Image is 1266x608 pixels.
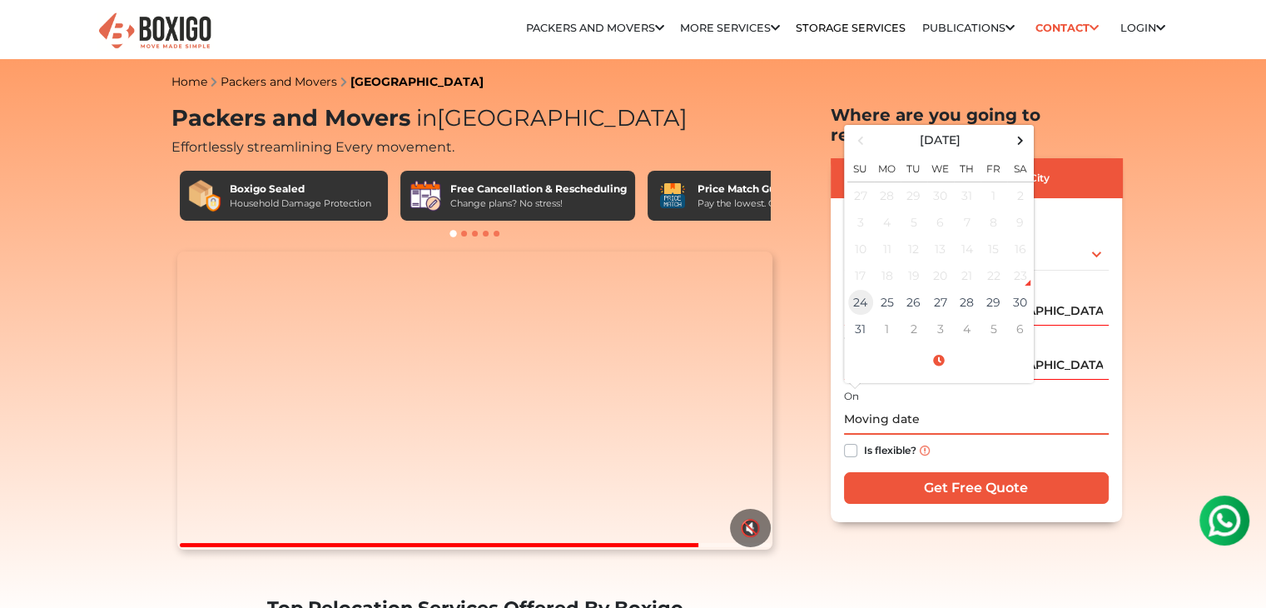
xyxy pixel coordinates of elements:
input: Moving date [844,406,1109,435]
th: We [927,152,954,182]
th: Select Month [874,128,1007,152]
th: Fr [981,152,1007,182]
div: Free Cancellation & Rescheduling [450,182,627,197]
span: in [416,104,437,132]
a: Login [1120,22,1165,34]
a: Select Time [847,353,1030,368]
label: On [844,389,859,404]
span: Previous Month [849,129,871,152]
h1: Packers and Movers [171,105,779,132]
label: Is flexible? [864,441,916,458]
img: Free Cancellation & Rescheduling [409,179,442,212]
div: Change plans? No stress! [450,197,627,211]
a: Contact [1030,15,1105,41]
div: Pay the lowest. Guaranteed! [698,197,824,211]
a: Storage Services [796,22,906,34]
img: Boxigo Sealed [188,179,221,212]
th: Th [954,152,981,182]
th: Su [847,152,874,182]
img: whatsapp-icon.svg [17,17,50,50]
a: [GEOGRAPHIC_DATA] [350,74,484,89]
div: Household Damage Protection [230,197,371,211]
span: Next Month [1009,129,1031,152]
a: Home [171,74,207,89]
div: Boxigo Sealed [230,182,371,197]
img: Price Match Guarantee [656,179,689,212]
span: [GEOGRAPHIC_DATA] [410,104,688,132]
span: Effortlessly streamlining Every movement. [171,139,454,155]
div: Price Match Guarantee [698,182,824,197]
div: 23 [1008,263,1033,288]
h2: Where are you going to relocate? [831,105,1122,145]
a: Packers and Movers [221,74,337,89]
th: Tu [901,152,927,182]
a: Packers and Movers [526,22,664,34]
input: Get Free Quote [844,472,1109,504]
video: Your browser does not support the video tag. [177,252,772,550]
th: Mo [874,152,901,182]
a: Publications [922,22,1015,34]
button: 🔇 [730,509,771,547]
img: Boxigo [97,11,213,52]
th: Sa [1007,152,1034,182]
a: More services [680,22,780,34]
img: info [920,446,930,456]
